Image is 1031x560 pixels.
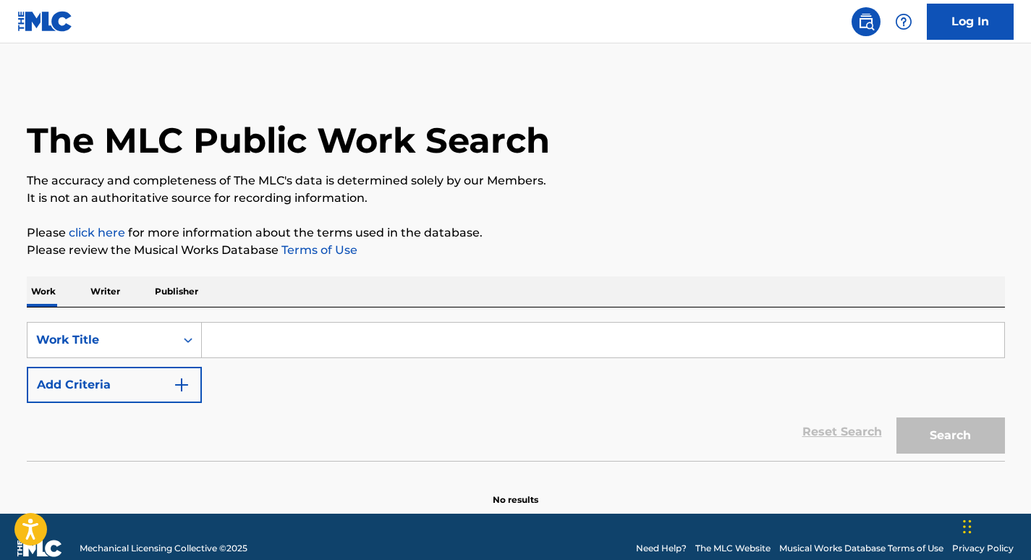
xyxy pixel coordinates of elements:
p: No results [493,476,538,506]
a: Musical Works Database Terms of Use [779,542,943,555]
img: search [857,13,875,30]
p: Writer [86,276,124,307]
a: Terms of Use [279,243,357,257]
img: 9d2ae6d4665cec9f34b9.svg [173,376,190,394]
iframe: Chat Widget [959,491,1031,560]
p: Publisher [150,276,203,307]
a: click here [69,226,125,239]
p: Please for more information about the terms used in the database. [27,224,1005,242]
h1: The MLC Public Work Search [27,119,550,162]
div: Work Title [36,331,166,349]
a: Privacy Policy [952,542,1014,555]
p: Please review the Musical Works Database [27,242,1005,259]
span: Mechanical Licensing Collective © 2025 [80,542,247,555]
a: The MLC Website [695,542,771,555]
p: It is not an authoritative source for recording information. [27,190,1005,207]
p: Work [27,276,60,307]
a: Need Help? [636,542,687,555]
a: Public Search [852,7,881,36]
a: Log In [927,4,1014,40]
form: Search Form [27,322,1005,461]
img: help [895,13,912,30]
img: MLC Logo [17,11,73,32]
button: Add Criteria [27,367,202,403]
div: Help [889,7,918,36]
div: Drag [963,505,972,548]
p: The accuracy and completeness of The MLC's data is determined solely by our Members. [27,172,1005,190]
img: logo [17,540,62,557]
